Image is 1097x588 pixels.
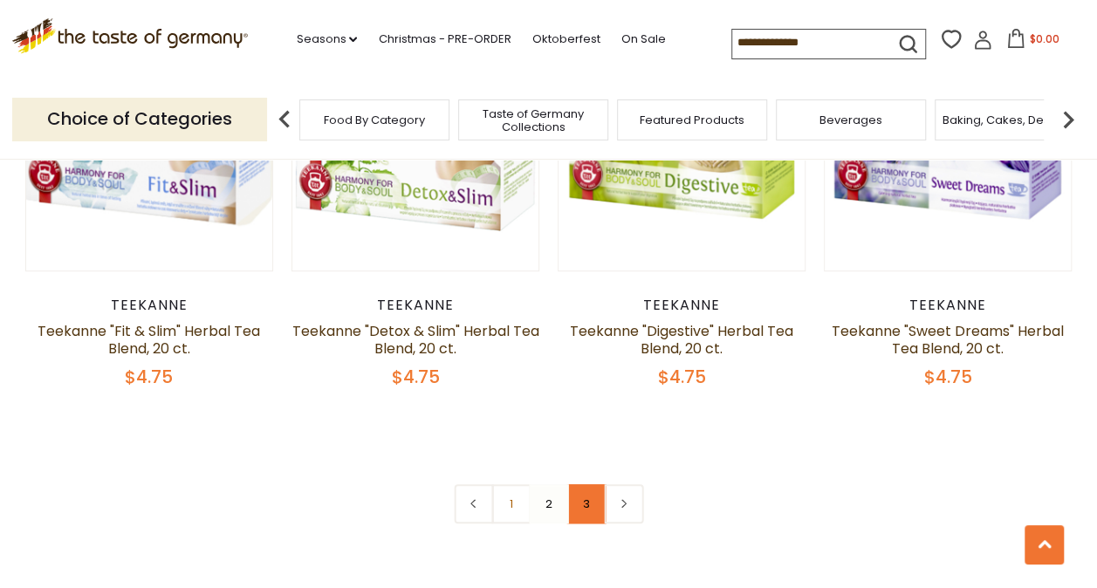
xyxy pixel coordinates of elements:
[924,365,972,389] span: $4.75
[38,321,260,359] a: Teekanne "Fit & Slim" Herbal Tea Blend, 20 ct.
[267,102,302,137] img: previous arrow
[391,365,439,389] span: $4.75
[819,113,882,126] a: Beverages
[824,297,1073,314] div: Teekanne
[291,321,538,359] a: Teekanne "Detox & Slim" Herbal Tea Blend, 20 ct.
[291,297,540,314] div: Teekanne
[491,484,531,523] a: 1
[558,297,806,314] div: Teekanne
[832,321,1064,359] a: Teekanne "Sweet Dreams" Herbal Tea Blend, 20 ct.
[570,321,793,359] a: Teekanne "Digestive" Herbal Tea Blend, 20 ct.
[658,365,706,389] span: $4.75
[378,30,511,49] a: Christmas - PRE-ORDER
[296,30,357,49] a: Seasons
[996,29,1070,55] button: $0.00
[531,30,600,49] a: Oktoberfest
[12,98,267,140] p: Choice of Categories
[1051,102,1086,137] img: next arrow
[640,113,744,126] a: Featured Products
[620,30,665,49] a: On Sale
[566,484,606,523] a: 3
[943,113,1078,126] a: Baking, Cakes, Desserts
[1029,31,1059,46] span: $0.00
[25,297,274,314] div: Teekanne
[125,365,173,389] span: $4.75
[463,107,603,133] a: Taste of Germany Collections
[324,113,425,126] a: Food By Category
